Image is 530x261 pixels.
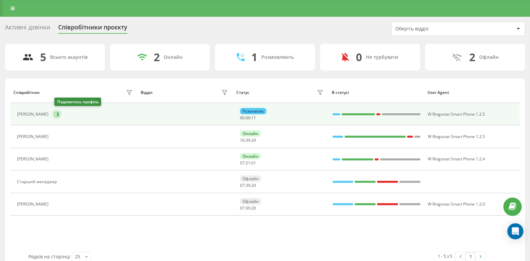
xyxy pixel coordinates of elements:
span: 39 [246,182,250,188]
div: Старший менеджер [17,179,58,184]
div: Статус [236,90,249,95]
div: 1 [251,51,257,63]
div: 2 [154,51,160,63]
span: 21 [246,160,250,166]
div: [PERSON_NAME] [17,134,50,139]
div: Подивитись профіль [54,98,101,106]
div: Офлайн [479,54,499,60]
span: 11 [251,115,256,121]
span: Рядків на сторінці [28,253,70,260]
div: [PERSON_NAME] [17,157,50,161]
span: W Ringostat Smart Phone 1.2.5 [428,134,485,139]
div: Відділ [141,90,152,95]
span: 39 [246,137,250,143]
div: Всього акаунтів [50,54,88,60]
span: W Ringostat Smart Phone 1.2.5 [428,111,485,117]
div: Розмовляють [261,54,294,60]
span: W Ringostat Smart Phone 1.2.0 [428,201,485,207]
div: 1 - 5 з 5 [438,253,452,259]
div: Оберіть відділ [395,26,475,32]
div: : : [240,161,256,165]
span: 20 [251,205,256,211]
div: 0 [356,51,362,63]
div: [PERSON_NAME] [17,202,50,207]
div: User Agent [427,90,517,95]
div: Офлайн [240,175,261,182]
span: 29 [251,137,256,143]
div: : : [240,138,256,143]
div: Онлайн [240,153,261,159]
span: 07 [240,182,245,188]
div: Онлайн [240,130,261,137]
span: W Ringostat Smart Phone 1.2.4 [428,156,485,162]
span: 16 [240,137,245,143]
div: : : [240,206,256,211]
span: 01 [251,160,256,166]
span: 20 [251,182,256,188]
div: 2 [469,51,475,63]
span: 07 [240,160,245,166]
span: 07 [240,205,245,211]
div: Розмовляє [240,108,266,114]
div: Офлайн [240,198,261,205]
div: В статусі [332,90,421,95]
span: 00 [246,115,250,121]
div: Активні дзвінки [5,24,50,34]
div: : : [240,183,256,188]
div: Open Intercom Messenger [507,223,523,239]
span: 39 [246,205,250,211]
div: Онлайн [164,54,182,60]
div: Співробітники проєкту [58,24,127,34]
div: : : [240,116,256,120]
div: Не турбувати [366,54,398,60]
div: Співробітник [13,90,40,95]
span: 00 [240,115,245,121]
div: [PERSON_NAME] [17,112,50,117]
div: 5 [40,51,46,63]
div: 25 [75,253,80,260]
